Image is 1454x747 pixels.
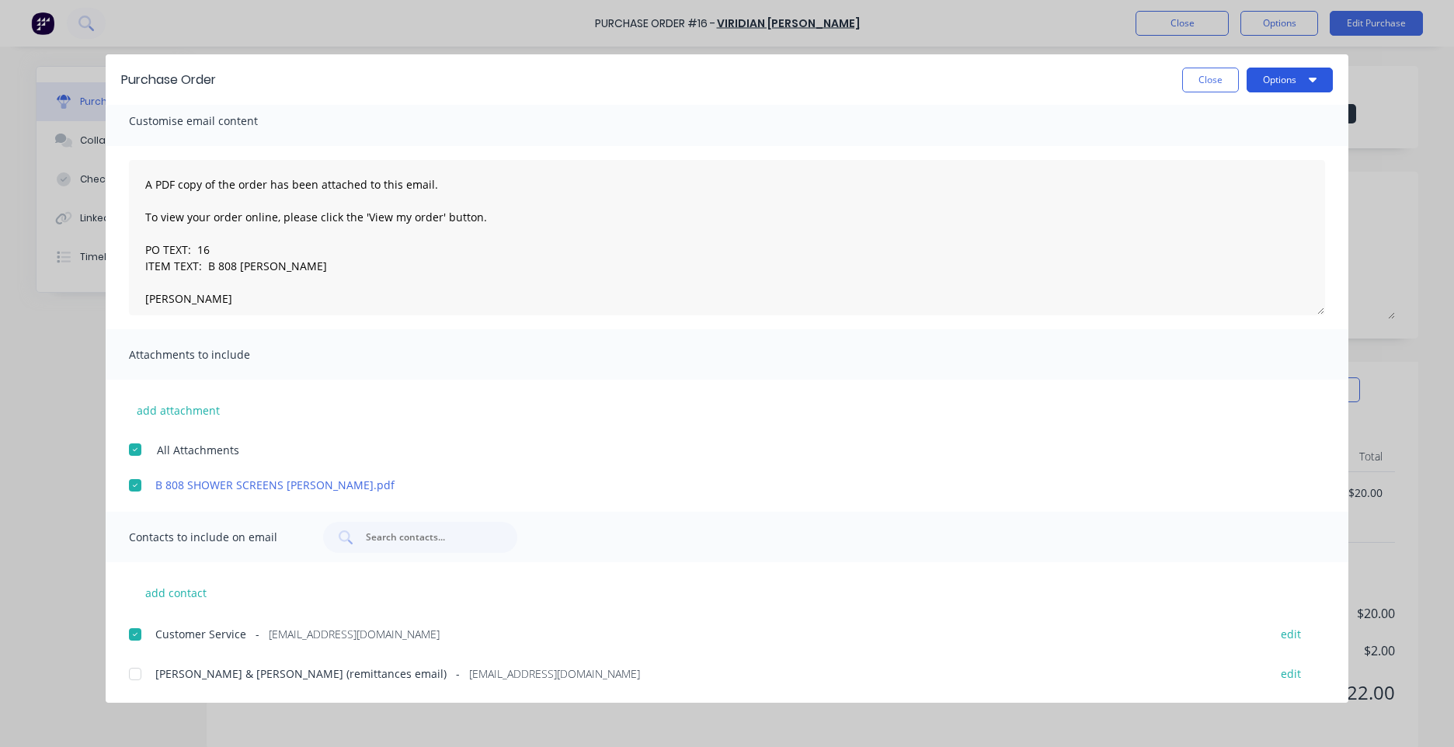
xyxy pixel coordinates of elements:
span: Customer Service [155,626,246,642]
button: edit [1271,623,1310,644]
span: Customise email content [129,110,300,132]
button: Close [1182,68,1239,92]
span: Contacts to include on email [129,526,300,548]
textarea: A PDF copy of the order has been attached to this email. To view your order online, please click ... [129,160,1325,315]
span: [PERSON_NAME] & [PERSON_NAME] (remittances email) [155,665,447,682]
button: add contact [129,581,222,604]
button: add attachment [129,398,228,422]
span: [EMAIL_ADDRESS][DOMAIN_NAME] [269,626,440,642]
button: edit [1271,663,1310,684]
input: Search contacts... [364,530,493,545]
span: Attachments to include [129,344,300,366]
span: - [256,626,259,642]
span: All Attachments [157,442,239,458]
button: Options [1247,68,1333,92]
a: B 808 SHOWER SCREENS [PERSON_NAME].pdf [155,477,1253,493]
span: - [456,665,460,682]
span: [EMAIL_ADDRESS][DOMAIN_NAME] [469,665,640,682]
div: Purchase Order [121,71,216,89]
